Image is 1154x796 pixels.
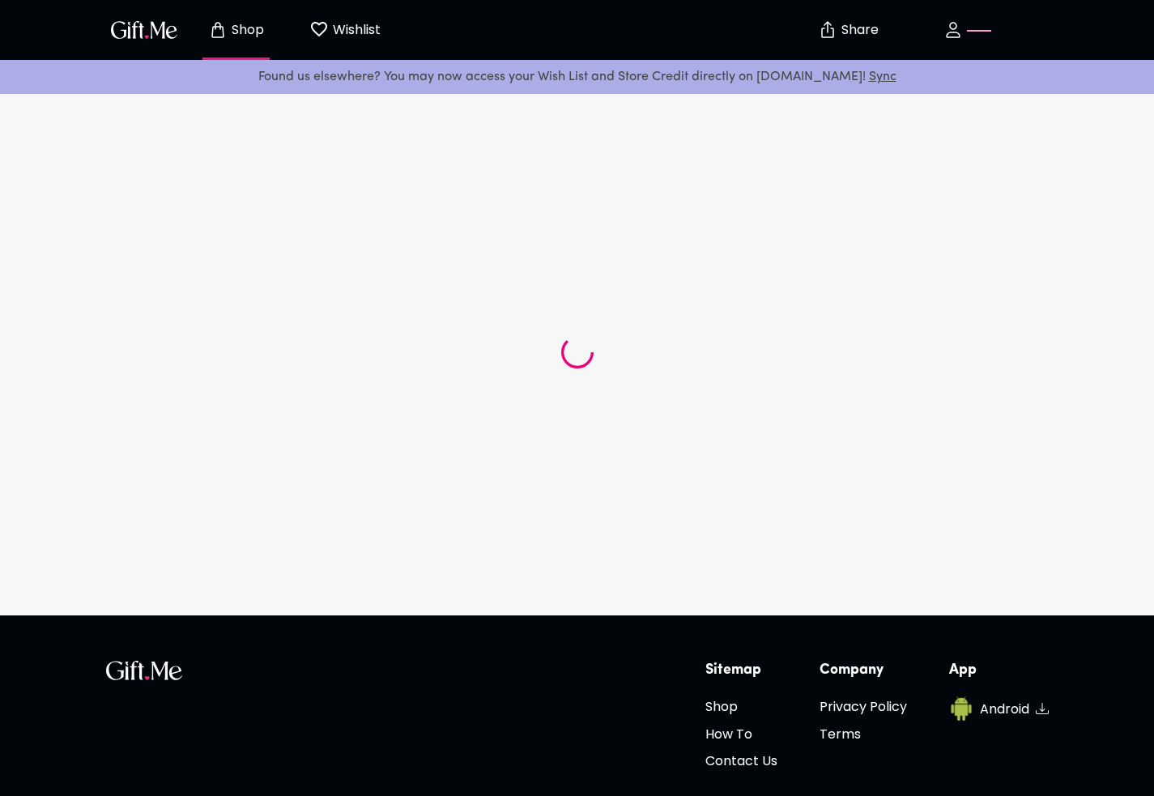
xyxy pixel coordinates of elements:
[106,661,182,680] img: GiftMe Logo
[192,4,281,56] button: Store page
[949,696,1049,721] a: AndroidAndroid
[869,70,896,83] a: Sync
[329,19,381,40] p: Wishlist
[705,661,777,680] h6: Sitemap
[820,661,907,680] h6: Company
[228,23,264,37] p: Shop
[705,696,777,717] h6: Shop
[837,23,879,37] p: Share
[949,696,973,721] img: Android
[300,4,390,56] button: Wishlist page
[108,18,181,41] img: GiftMe Logo
[106,20,182,40] button: GiftMe Logo
[818,20,837,40] img: secure
[13,66,1141,87] p: Found us elsewhere? You may now access your Wish List and Store Credit directly on [DOMAIN_NAME]!
[980,699,1029,719] h6: Android
[705,751,777,771] h6: Contact Us
[949,661,1049,680] h6: App
[820,724,907,744] h6: Terms
[820,2,877,58] button: Share
[820,696,907,717] h6: Privacy Policy
[705,724,777,744] h6: How To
